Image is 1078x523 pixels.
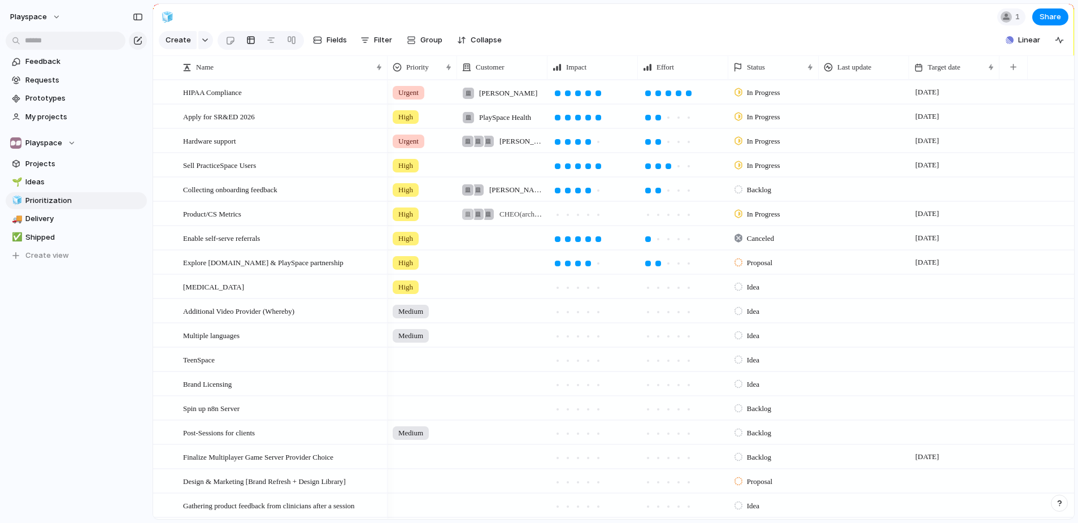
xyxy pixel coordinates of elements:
span: Sell PracticeSpace Users [183,158,256,171]
span: Feedback [25,56,143,67]
span: [DATE] [912,134,942,148]
span: Medium [398,330,423,342]
span: 1 [1015,11,1023,23]
span: In Progress [747,111,780,123]
span: High [398,111,413,123]
div: 🧊 [161,9,173,24]
button: 🧊 [10,195,21,206]
a: 🧊Prioritization [6,192,147,209]
span: High [398,282,413,293]
span: Shipped [25,232,143,243]
span: [DATE] [912,207,942,221]
span: Medium [398,427,423,439]
span: PlaySpace Health [479,112,531,123]
span: In Progress [747,209,780,220]
span: Idea [747,500,759,512]
span: Prototypes [25,93,143,104]
span: TeenSpace [183,353,215,366]
span: In Progress [747,87,780,98]
span: [PERSON_NAME] , Holland Bloorview [499,209,542,220]
span: Collecting onboarding feedback [183,183,277,196]
span: Last update [837,62,871,73]
div: 🧊 [12,194,20,207]
span: Finalize Multiplayer Game Server Provider Choice [183,450,333,463]
span: [PERSON_NAME] , Children's [GEOGRAPHIC_DATA] , Holland Bloorview [499,136,542,147]
span: High [398,233,413,244]
button: 🌱 [10,176,21,188]
button: Linear [1001,32,1045,49]
span: playspace [10,11,47,23]
span: Backlog [747,403,771,414]
span: Filter [374,34,392,46]
a: ✅Shipped [6,229,147,246]
span: Priority [406,62,429,73]
span: [DATE] [912,450,942,464]
button: Filter [356,31,397,49]
span: Share [1040,11,1061,23]
span: [DATE] [912,158,942,172]
span: Prioritization [25,195,143,206]
span: Requests [25,75,143,86]
div: ✅ [12,231,20,244]
button: Playspace [6,135,147,152]
a: 🚚Delivery [6,210,147,227]
span: Name [196,62,214,73]
button: Create view [6,247,147,264]
span: Linear [1018,34,1040,46]
span: [PERSON_NAME] [479,88,537,99]
span: Idea [747,330,759,342]
span: Apply for SR&ED 2026 [183,110,255,123]
span: Urgent [398,136,419,147]
span: Target date [928,62,960,73]
span: Idea [747,282,759,293]
button: 🚚 [10,213,21,224]
a: Prototypes [6,90,147,107]
span: [PERSON_NAME] , Children's [GEOGRAPHIC_DATA] [489,184,542,196]
span: Medium [398,306,423,317]
span: [DATE] [912,85,942,99]
span: [DATE] [912,231,942,245]
span: [DATE] [912,256,942,269]
span: Idea [747,306,759,317]
button: playspace [5,8,67,26]
span: Collapse [471,34,502,46]
span: In Progress [747,136,780,147]
div: 🚚 [12,213,20,226]
span: [DATE] [912,110,942,123]
span: Ideas [25,176,143,188]
span: In Progress [747,160,780,171]
div: 🌱 [12,176,20,189]
span: Design & Marketing [Brand Refresh + Design Library] [183,474,346,487]
button: Share [1032,8,1068,25]
div: 🌱Ideas [6,174,147,191]
span: Post-Sessions for clients [183,426,255,439]
button: Fields [308,31,351,49]
span: High [398,257,413,269]
span: Group [420,34,442,46]
span: Additional Video Provider (Whereby) [183,304,294,317]
span: Fields [327,34,347,46]
span: Multiple languages [183,329,240,342]
span: Hardware support [183,134,236,147]
a: Feedback [6,53,147,70]
span: Brand Licensing [183,377,232,390]
span: Enable self-serve referrals [183,231,260,244]
button: ✅ [10,232,21,243]
span: Customer [476,62,505,73]
span: High [398,209,413,220]
a: Requests [6,72,147,89]
span: Backlog [747,184,771,196]
span: Gathering product feedback from clinicians after a session [183,499,355,512]
button: Group [401,31,448,49]
span: Effort [657,62,674,73]
span: Idea [747,379,759,390]
span: HIPAA Compliance [183,85,242,98]
span: [MEDICAL_DATA] [183,280,244,293]
span: Canceled [747,233,774,244]
span: CHEO (archived) , [499,210,551,218]
span: Backlog [747,452,771,463]
span: Status [747,62,765,73]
